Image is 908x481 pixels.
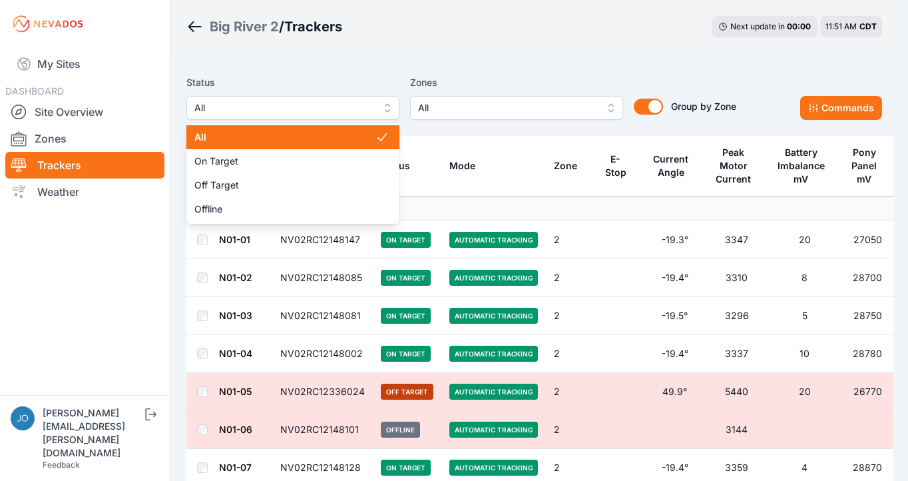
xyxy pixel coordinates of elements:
[186,96,399,120] button: All
[194,100,373,116] span: All
[194,203,375,216] span: Offline
[194,131,375,144] span: All
[186,123,399,224] div: All
[194,155,375,168] span: On Target
[194,179,375,192] span: Off Target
